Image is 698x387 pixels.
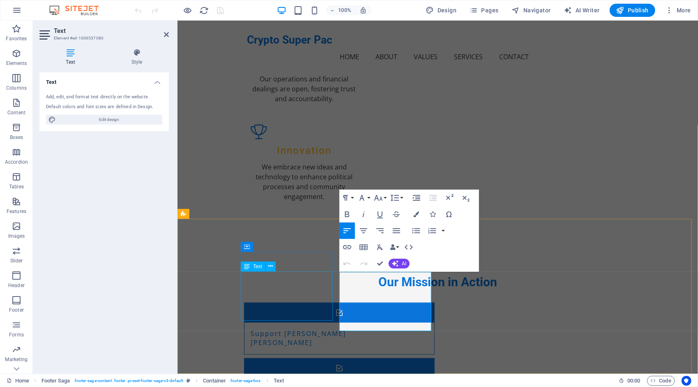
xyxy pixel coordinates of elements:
[105,49,169,66] h4: Style
[338,5,351,15] h6: 100%
[356,190,371,206] button: Font Family
[326,5,355,15] button: 100%
[425,206,440,222] button: Icons
[187,378,190,383] i: This element is a customizable preset
[426,6,457,14] span: Design
[372,206,388,222] button: Underline (Ctrl+U)
[274,376,284,386] span: Click to select. Double-click to edit
[356,222,371,239] button: Align Center
[200,6,209,15] i: Reload page
[389,259,410,269] button: AI
[339,206,355,222] button: Bold (Ctrl+B)
[466,4,502,17] button: Pages
[6,60,27,67] p: Elements
[509,4,554,17] button: Navigator
[564,6,600,14] span: AI Writer
[682,376,691,386] button: Usercentrics
[389,222,404,239] button: Align Justify
[5,159,28,165] p: Accordion
[6,85,27,91] p: Columns
[408,222,424,239] button: Unordered List
[356,239,371,255] button: Insert Table
[512,6,551,14] span: Navigator
[58,115,160,125] span: Edit design
[408,206,424,222] button: Colors
[616,6,649,14] span: Publish
[8,282,25,289] p: Header
[39,72,169,87] h4: Text
[423,4,460,17] button: Design
[339,190,355,206] button: Paragraph Format
[402,261,406,266] span: AI
[561,4,603,17] button: AI Writer
[647,376,675,386] button: Code
[389,239,400,255] button: Data Bindings
[633,378,634,384] span: :
[356,255,371,272] button: Redo (Ctrl+Shift+Z)
[9,183,24,190] p: Tables
[339,222,355,239] button: Align Left
[651,376,671,386] span: Code
[9,331,24,338] p: Forms
[409,190,424,206] button: Increase Indent
[253,264,262,269] span: Text
[8,233,25,239] p: Images
[339,255,355,272] button: Undo (Ctrl+Z)
[627,376,640,386] span: 00 00
[389,190,404,206] button: Line Height
[39,49,105,66] h4: Text
[41,376,70,386] span: Click to select. Double-click to edit
[10,257,23,264] p: Slider
[46,104,162,111] div: Default colors and font sizes are defined in Design.
[10,134,23,141] p: Boxes
[665,6,691,14] span: More
[54,35,152,42] h3: Element #ed-1006537080
[372,255,388,272] button: Confirm (Ctrl+⏎)
[470,6,498,14] span: Pages
[372,239,388,255] button: Clear Formatting
[610,4,655,17] button: Publish
[401,239,417,255] button: HTML
[229,376,261,386] span: . footer-saga-box
[458,190,474,206] button: Subscript
[74,376,183,386] span: . footer-saga-content .footer .preset-footer-saga-v3-default
[183,5,193,15] button: Click here to leave preview mode and continue editing
[47,5,109,15] img: Editor Logo
[9,307,24,313] p: Footer
[423,4,460,17] div: Design (Ctrl+Alt+Y)
[41,376,284,386] nav: breadcrumb
[199,5,209,15] button: reload
[424,222,440,239] button: Ordered List
[54,27,169,35] h2: Text
[425,190,441,206] button: Decrease Indent
[441,206,457,222] button: Special Characters
[6,35,27,42] p: Favorites
[372,222,388,239] button: Align Right
[7,376,29,386] a: Click to cancel selection. Double-click to open Pages
[619,376,640,386] h6: Session time
[440,222,447,239] button: Ordered List
[389,206,404,222] button: Strikethrough
[372,190,388,206] button: Font Size
[442,190,457,206] button: Superscript
[356,206,371,222] button: Italic (Ctrl+I)
[46,115,162,125] button: Edit design
[339,239,355,255] button: Insert Link
[7,208,26,215] p: Features
[46,94,162,101] div: Add, edit, and format text directly on the website.
[7,109,25,116] p: Content
[203,376,226,386] span: Click to select. Double-click to edit
[5,356,28,363] p: Marketing
[662,4,694,17] button: More
[359,7,367,14] i: On resize automatically adjust zoom level to fit chosen device.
